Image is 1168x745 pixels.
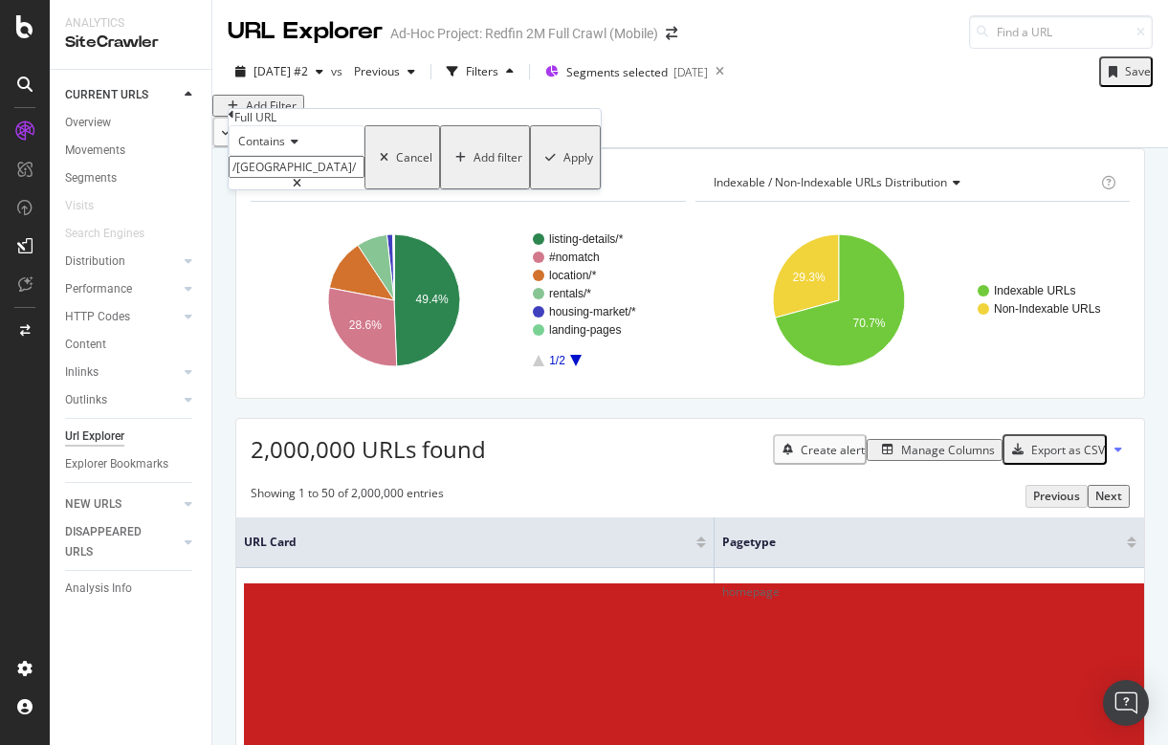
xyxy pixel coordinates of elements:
[65,307,130,327] div: HTTP Codes
[722,534,1098,551] span: pagetype
[65,279,132,299] div: Performance
[695,217,1131,383] svg: A chart.
[244,534,692,551] span: URL Card
[1125,63,1151,79] div: Save
[530,125,601,189] button: Apply
[251,217,686,383] svg: A chart.
[566,64,668,80] span: Segments selected
[65,522,162,562] div: DISAPPEARED URLS
[253,63,308,79] span: 2025 Aug. 22nd #2
[65,390,107,410] div: Outlinks
[65,454,198,474] a: Explorer Bookmarks
[549,354,565,367] text: 1/2
[65,522,179,562] a: DISAPPEARED URLS
[65,335,106,355] div: Content
[549,251,600,264] text: #nomatch
[65,168,198,188] a: Segments
[65,279,179,299] a: Performance
[549,269,597,282] text: location/*
[65,335,198,355] a: Content
[212,117,272,147] button: Apply
[228,56,331,87] button: [DATE] #2
[65,579,198,599] a: Analysis Info
[390,24,658,43] div: Ad-Hoc Project: Redfin 2M Full Crawl (Mobile)
[346,56,423,87] button: Previous
[1003,434,1107,465] button: Export as CSV
[65,85,148,105] div: CURRENT URLS
[65,494,179,515] a: NEW URLS
[65,252,125,272] div: Distribution
[1095,488,1122,504] div: Next
[65,85,179,105] a: CURRENT URLS
[234,109,276,125] div: Full URL
[714,174,947,190] span: Indexable / Non-Indexable URLs distribution
[364,125,440,189] button: Cancel
[65,196,113,216] a: Visits
[710,167,1098,198] h4: Indexable / Non-Indexable URLs Distribution
[251,433,486,465] span: 2,000,000 URLs found
[416,294,449,307] text: 49.4%
[969,15,1153,49] input: Find a URL
[538,56,708,87] button: Segments selected[DATE]
[65,252,179,272] a: Distribution
[1103,680,1149,726] div: Open Intercom Messenger
[722,583,1136,601] div: homepage
[773,434,867,465] button: Create alert
[65,196,94,216] div: Visits
[65,362,179,383] a: Inlinks
[65,494,121,515] div: NEW URLS
[65,307,179,327] a: HTTP Codes
[65,579,132,599] div: Analysis Info
[65,224,164,244] a: Search Engines
[212,95,304,117] button: Add Filter
[474,149,522,165] div: Add filter
[65,15,196,32] div: Analytics
[466,63,498,79] div: Filters
[65,454,168,474] div: Explorer Bookmarks
[346,63,400,79] span: Previous
[65,113,111,133] div: Overview
[65,390,179,410] a: Outlinks
[563,149,593,165] div: Apply
[65,141,198,161] a: Movements
[331,63,346,79] span: vs
[396,149,432,165] div: Cancel
[65,427,124,447] div: Url Explorer
[549,305,636,318] text: housing-market/*
[246,98,297,114] div: Add Filter
[852,317,885,330] text: 70.7%
[994,302,1100,316] text: Non-Indexable URLs
[65,168,117,188] div: Segments
[251,485,444,507] div: Showing 1 to 50 of 2,000,000 entries
[238,133,285,149] span: Contains
[1031,442,1105,458] div: Export as CSV
[65,224,144,244] div: Search Engines
[867,439,1003,461] button: Manage Columns
[1099,56,1153,87] button: Save
[1025,485,1088,507] button: Previous
[549,287,591,300] text: rentals/*
[801,442,865,458] div: Create alert
[1088,485,1130,507] button: Next
[439,56,521,87] button: Filters
[65,427,198,447] a: Url Explorer
[901,442,995,458] div: Manage Columns
[994,284,1075,297] text: Indexable URLs
[549,323,621,337] text: landing-pages
[673,64,708,80] div: [DATE]
[228,15,383,48] div: URL Explorer
[65,113,198,133] a: Overview
[792,271,825,284] text: 29.3%
[549,232,624,246] text: listing-details/*
[65,141,125,161] div: Movements
[349,318,382,332] text: 28.6%
[666,27,677,40] div: arrow-right-arrow-left
[65,362,99,383] div: Inlinks
[65,32,196,54] div: SiteCrawler
[1033,488,1080,504] div: Previous
[440,125,530,189] button: Add filter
